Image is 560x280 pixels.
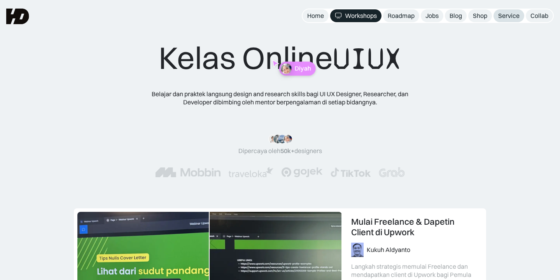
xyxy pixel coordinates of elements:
div: Jobs [425,12,439,20]
a: Roadmap [383,9,419,22]
p: Diyah [295,65,311,72]
div: Blog [450,12,462,20]
a: Shop [468,9,492,22]
a: Blog [445,9,467,22]
div: Workshops [345,12,377,20]
div: Service [498,12,520,20]
span: 50k+ [280,147,294,155]
a: Collab [526,9,553,22]
a: Home [303,9,329,22]
div: Collab [530,12,548,20]
a: Workshops [330,9,381,22]
div: Roadmap [388,12,415,20]
div: Dipercaya oleh designers [238,147,322,155]
div: Shop [473,12,487,20]
a: Service [493,9,524,22]
span: UIUX [333,40,401,77]
div: Kelas Online [159,39,401,77]
a: Jobs [421,9,443,22]
div: Belajar dan praktek langsung design and research skills bagi UI UX Designer, Researcher, dan Deve... [140,90,420,106]
div: Home [307,12,324,20]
